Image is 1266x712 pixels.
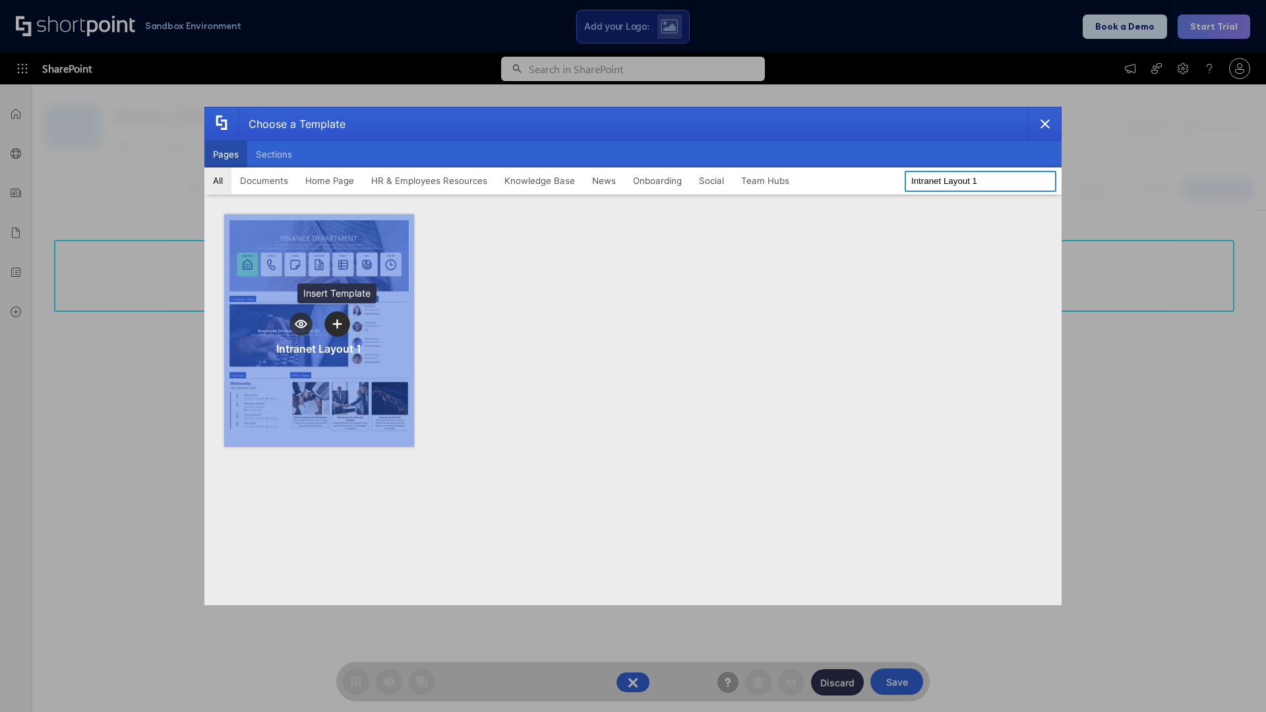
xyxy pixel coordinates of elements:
[276,342,361,355] div: Intranet Layout 1
[297,167,363,194] button: Home Page
[247,141,301,167] button: Sections
[363,167,496,194] button: HR & Employees Resources
[231,167,297,194] button: Documents
[204,167,231,194] button: All
[624,167,690,194] button: Onboarding
[1200,649,1266,712] iframe: Chat Widget
[204,141,247,167] button: Pages
[733,167,798,194] button: Team Hubs
[204,107,1062,605] div: template selector
[496,167,584,194] button: Knowledge Base
[584,167,624,194] button: News
[690,167,733,194] button: Social
[905,171,1056,192] input: Search
[238,107,346,140] div: Choose a Template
